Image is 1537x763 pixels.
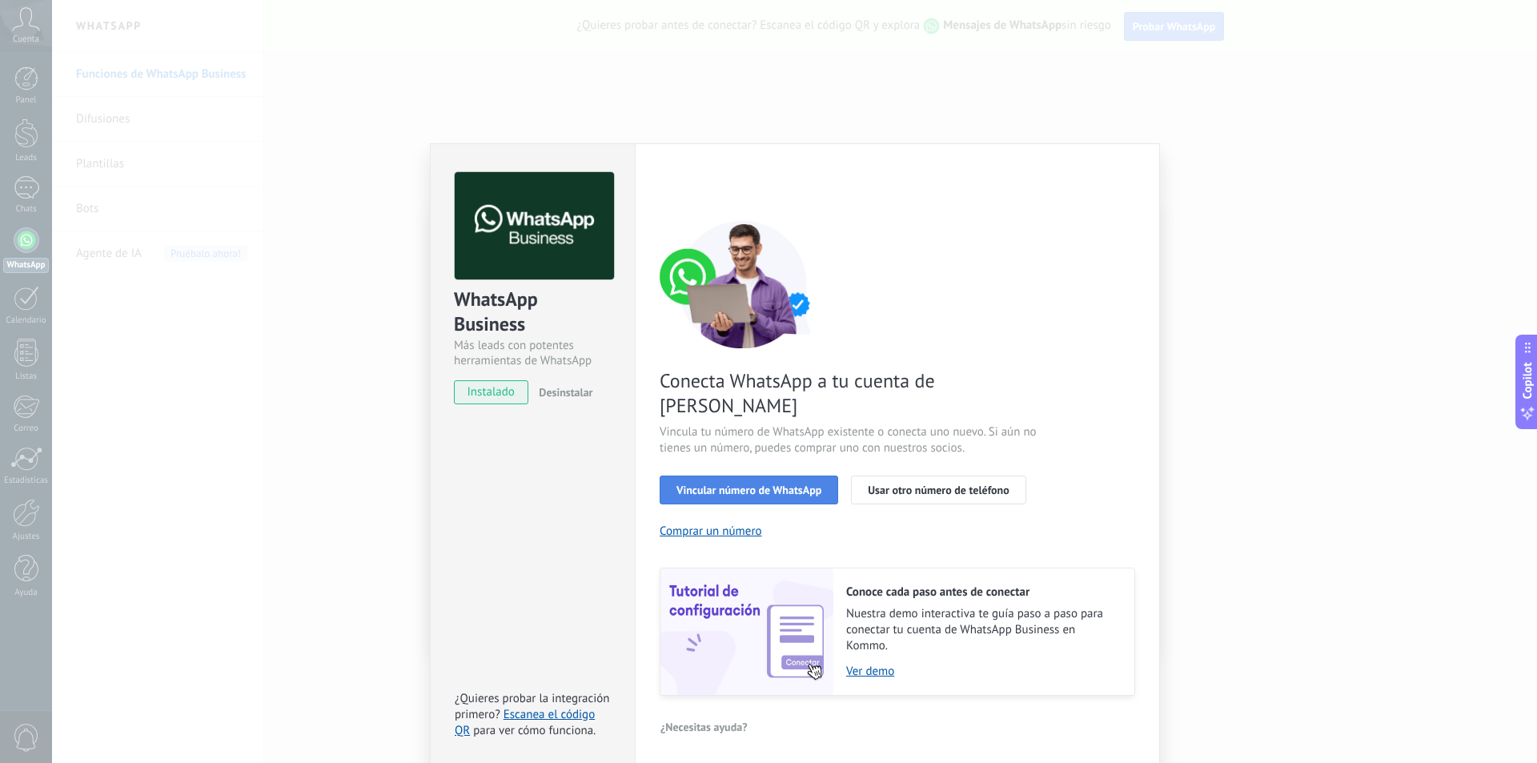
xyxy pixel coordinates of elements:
span: Vincular número de WhatsApp [676,484,821,496]
span: instalado [455,380,528,404]
span: Usar otro número de teléfono [868,484,1009,496]
span: Nuestra demo interactiva te guía paso a paso para conectar tu cuenta de WhatsApp Business en Kommo. [846,606,1118,654]
a: Escanea el código QR [455,707,595,738]
button: Desinstalar [532,380,592,404]
button: Vincular número de WhatsApp [660,476,838,504]
span: ¿Necesitas ayuda? [660,721,748,733]
span: Copilot [1519,362,1535,399]
img: logo_main.png [455,172,614,280]
button: Usar otro número de teléfono [851,476,1025,504]
h2: Conoce cada paso antes de conectar [846,584,1118,600]
button: Comprar un número [660,524,762,539]
div: WhatsApp Business [454,287,612,338]
span: ¿Quieres probar la integración primero? [455,691,610,722]
div: Más leads con potentes herramientas de WhatsApp [454,338,612,368]
a: Ver demo [846,664,1118,679]
span: Desinstalar [539,385,592,400]
img: connect number [660,220,828,348]
span: Conecta WhatsApp a tu cuenta de [PERSON_NAME] [660,368,1041,418]
button: ¿Necesitas ayuda? [660,715,748,739]
span: para ver cómo funciona. [473,723,596,738]
span: Vincula tu número de WhatsApp existente o conecta uno nuevo. Si aún no tienes un número, puedes c... [660,424,1041,456]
